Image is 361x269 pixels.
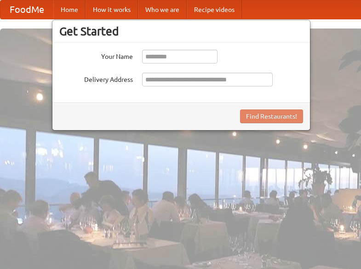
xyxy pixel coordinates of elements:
[59,73,133,84] label: Delivery Address
[59,50,133,61] label: Your Name
[59,24,303,38] h3: Get Started
[187,0,242,19] a: Recipe videos
[0,0,53,19] a: FoodMe
[138,0,187,19] a: Who we are
[53,0,86,19] a: Home
[240,109,303,123] button: Find Restaurants!
[86,0,138,19] a: How it works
